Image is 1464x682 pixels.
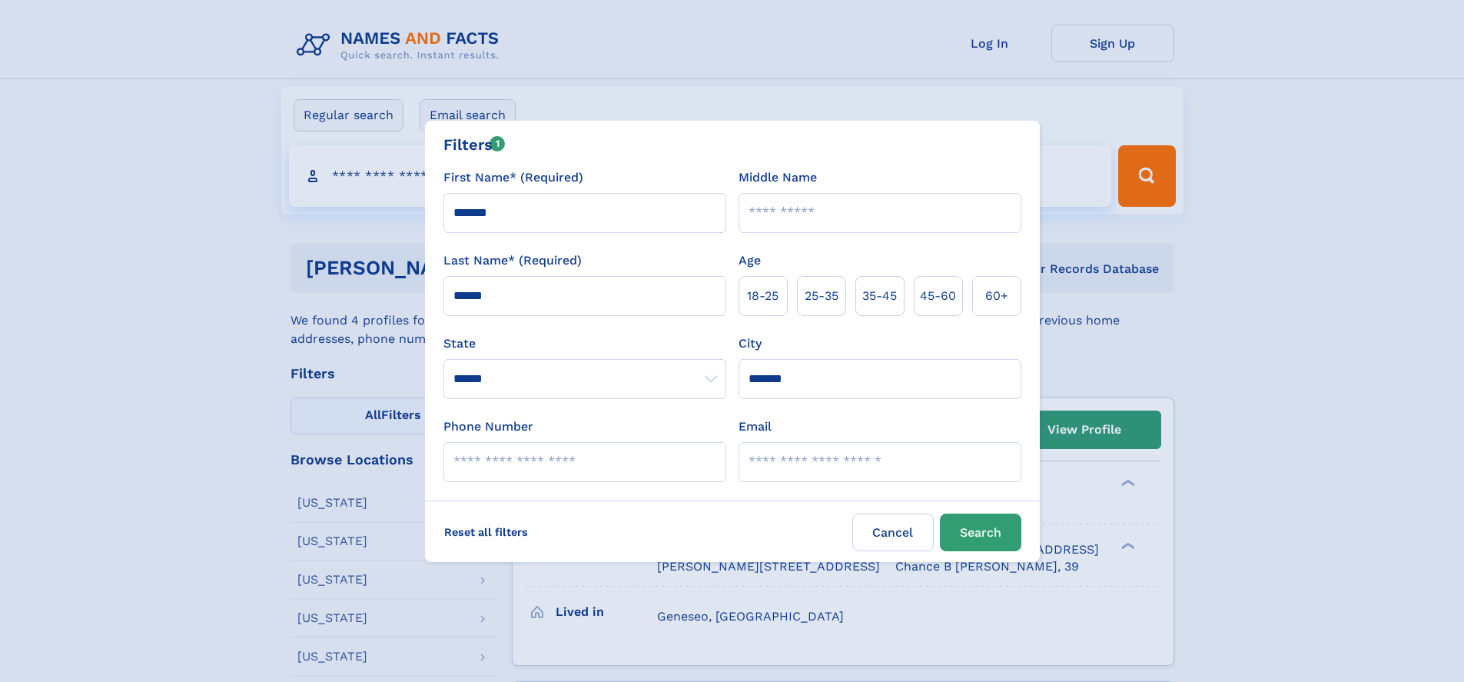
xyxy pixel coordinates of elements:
[443,133,506,156] div: Filters
[739,168,817,187] label: Middle Name
[852,514,934,551] label: Cancel
[443,168,583,187] label: First Name* (Required)
[805,287,838,305] span: 25‑35
[739,251,761,270] label: Age
[443,334,726,353] label: State
[443,251,582,270] label: Last Name* (Required)
[862,287,897,305] span: 35‑45
[739,418,772,436] label: Email
[747,287,778,305] span: 18‑25
[940,514,1021,551] button: Search
[985,287,1008,305] span: 60+
[739,334,762,353] label: City
[920,287,956,305] span: 45‑60
[443,418,533,436] label: Phone Number
[434,514,538,551] label: Reset all filters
